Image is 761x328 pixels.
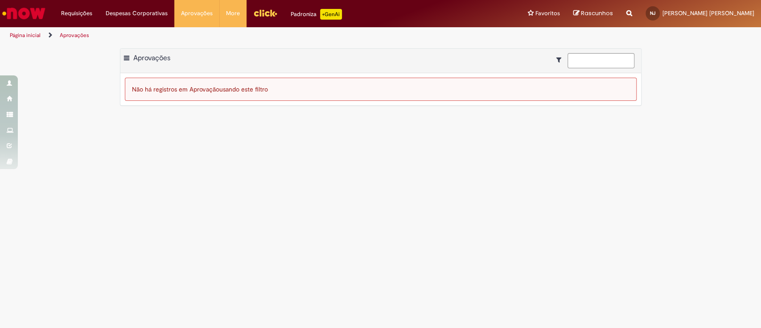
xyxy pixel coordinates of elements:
[320,9,342,20] p: +GenAi
[10,32,41,39] a: Página inicial
[61,9,92,18] span: Requisições
[125,78,637,101] div: Não há registros em Aprovação
[133,54,170,62] span: Aprovações
[556,57,566,63] i: Mostrar filtros para: Suas Solicitações
[7,27,501,44] ul: Trilhas de página
[219,85,268,93] span: usando este filtro
[662,9,754,17] span: [PERSON_NAME] [PERSON_NAME]
[226,9,240,18] span: More
[291,9,342,20] div: Padroniza
[1,4,47,22] img: ServiceNow
[650,10,655,16] span: NJ
[535,9,560,18] span: Favoritos
[573,9,613,18] a: Rascunhos
[106,9,168,18] span: Despesas Corporativas
[60,32,89,39] a: Aprovações
[253,6,277,20] img: click_logo_yellow_360x200.png
[581,9,613,17] span: Rascunhos
[181,9,213,18] span: Aprovações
